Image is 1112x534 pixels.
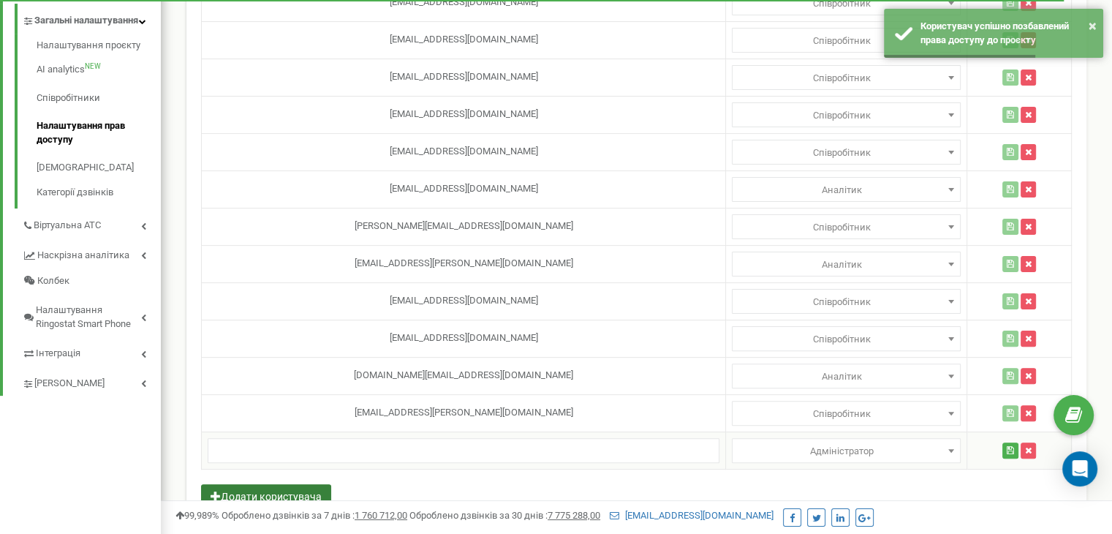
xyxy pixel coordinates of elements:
[409,510,600,521] span: Оброблено дзвінків за 30 днів :
[202,357,726,394] td: [DOMAIN_NAME][EMAIL_ADDRESS][DOMAIN_NAME]
[202,133,726,170] td: [EMAIL_ADDRESS][DOMAIN_NAME]
[732,438,961,463] span: Адміністратор
[920,20,1092,47] div: Користувач успішно позбавлений права доступу до проєкту
[737,292,956,312] span: Співробітник
[202,21,726,59] td: [EMAIL_ADDRESS][DOMAIN_NAME]
[202,170,726,208] td: [EMAIL_ADDRESS][DOMAIN_NAME]
[1002,443,1018,459] button: Зберегти
[202,59,726,96] td: [EMAIL_ADDRESS][DOMAIN_NAME]
[732,364,961,388] span: Адміністратор
[202,245,726,282] td: [EMAIL_ADDRESS][PERSON_NAME][DOMAIN_NAME]
[732,289,961,314] span: Адміністратор
[732,401,961,426] span: Адміністратор
[36,304,141,331] span: Налаштування Ringostat Smart Phone
[732,214,961,239] span: Адміністратор
[548,510,600,521] u: 7 775 288,00
[34,377,105,391] span: [PERSON_NAME]
[202,208,726,245] td: [PERSON_NAME][EMAIL_ADDRESS][DOMAIN_NAME]
[355,510,407,521] u: 1 760 712,00
[732,140,961,165] span: Адміністратор
[202,394,726,432] td: [EMAIL_ADDRESS][PERSON_NAME][DOMAIN_NAME]
[732,102,961,127] span: Адміністратор
[737,68,956,89] span: Співробітник
[1089,15,1097,37] button: ×
[737,329,956,350] span: Співробітник
[222,510,407,521] span: Оброблено дзвінків за 7 днів :
[37,56,161,84] a: AI analyticsNEW
[737,255,956,275] span: Аналітик
[22,4,161,34] a: Загальні налаштування
[201,484,331,509] button: Додати користувача
[737,105,956,126] span: Співробітник
[22,268,161,294] a: Колбек
[22,238,161,268] a: Наскрізна аналітика
[37,249,129,263] span: Наскрізна аналітика
[732,177,961,202] span: Адміністратор
[22,366,161,396] a: [PERSON_NAME]
[22,293,161,336] a: Налаштування Ringostat Smart Phone
[36,347,80,361] span: Інтеграція
[737,143,956,163] span: Співробітник
[737,366,956,387] span: Аналітик
[202,320,726,357] td: [EMAIL_ADDRESS][DOMAIN_NAME]
[202,96,726,133] td: [EMAIL_ADDRESS][DOMAIN_NAME]
[737,404,956,424] span: Співробітник
[37,84,161,113] a: Співробітники
[22,208,161,238] a: Віртуальна АТС
[37,154,161,182] a: [DEMOGRAPHIC_DATA]
[732,65,961,90] span: Адміністратор
[610,510,774,521] a: [EMAIL_ADDRESS][DOMAIN_NAME]
[37,274,69,288] span: Колбек
[37,39,161,56] a: Налаштування проєкту
[37,112,161,154] a: Налаштування прав доступу
[732,326,961,351] span: Адміністратор
[34,219,101,233] span: Віртуальна АТС
[1021,443,1036,459] button: Видалити
[737,217,956,238] span: Співробітник
[737,441,956,462] span: Адміністратор
[22,336,161,366] a: Інтеграція
[1062,451,1097,486] div: Open Intercom Messenger
[34,14,138,28] span: Загальні налаштування
[737,180,956,200] span: Аналітик
[732,252,961,277] span: Адміністратор
[732,28,961,53] span: Адміністратор
[737,31,956,51] span: Співробітник
[202,282,726,320] td: [EMAIL_ADDRESS][DOMAIN_NAME]
[175,510,219,521] span: 99,989%
[37,182,161,200] a: Категорії дзвінків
